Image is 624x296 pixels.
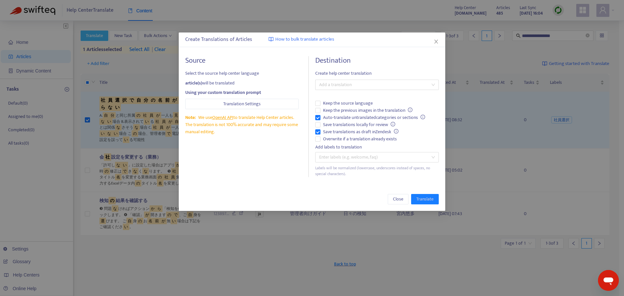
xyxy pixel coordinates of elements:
[315,165,439,177] div: Labels will be normalized (lowercase, underscores instead of spaces, no special characters).
[320,114,428,121] span: Auto-translate untranslated categories or sections
[185,114,299,135] div: We use to translate Help Center articles. The translation is not 100% accurate and may require so...
[394,129,398,134] span: info-circle
[185,80,299,87] div: will be translated
[185,56,299,65] h4: Source
[320,128,401,135] span: Save translations as draft in Zendesk
[320,107,415,114] span: Keep the previous images in the translation
[212,114,233,121] a: OpenAI API
[268,37,274,42] img: image-link
[388,194,409,204] button: Close
[185,79,202,87] strong: article(s)
[315,144,439,151] div: Add labels to translation
[434,39,439,44] span: close
[185,36,439,44] div: Create Translations of Articles
[393,196,403,203] span: Close
[268,36,334,43] a: How to bulk translate articles
[223,100,261,108] span: Translation Settings
[598,270,619,291] iframe: メッセージングウィンドウを開くボタン
[315,56,439,65] h4: Destination
[408,108,412,112] span: info-circle
[185,114,196,121] span: Note:
[391,122,395,126] span: info-circle
[315,70,439,77] span: Create help center translation
[185,99,299,109] button: Translation Settings
[320,100,375,107] span: Keep the source language
[421,115,425,119] span: info-circle
[433,38,440,45] button: Close
[411,194,439,204] button: Translate
[185,70,299,77] span: Select the source help center language
[185,89,299,96] div: Using your custom translation prompt
[320,121,398,128] span: Save translations locally for review
[275,36,334,43] span: How to bulk translate articles
[320,135,399,143] span: Overwrite if a translation already exists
